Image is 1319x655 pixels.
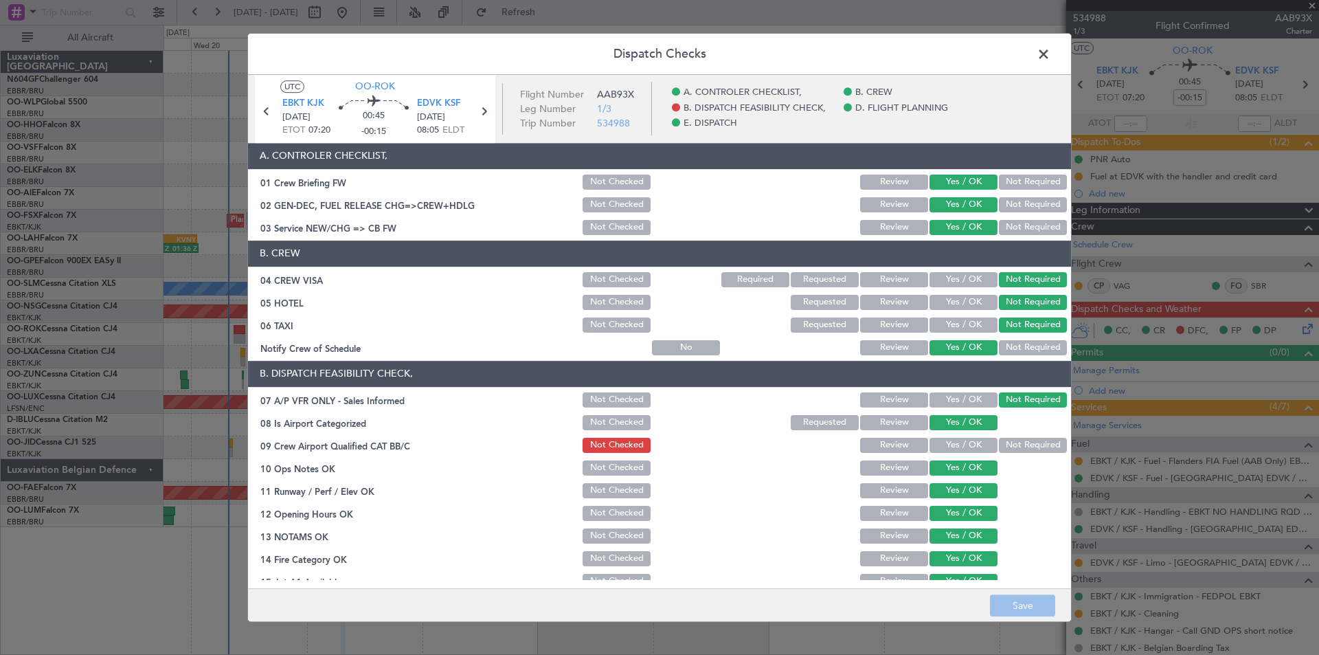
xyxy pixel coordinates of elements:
[999,272,1067,287] button: Not Required
[999,295,1067,310] button: Not Required
[999,197,1067,212] button: Not Required
[999,220,1067,235] button: Not Required
[999,318,1067,333] button: Not Required
[999,175,1067,190] button: Not Required
[999,392,1067,408] button: Not Required
[999,340,1067,355] button: Not Required
[999,438,1067,453] button: Not Required
[248,34,1071,75] header: Dispatch Checks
